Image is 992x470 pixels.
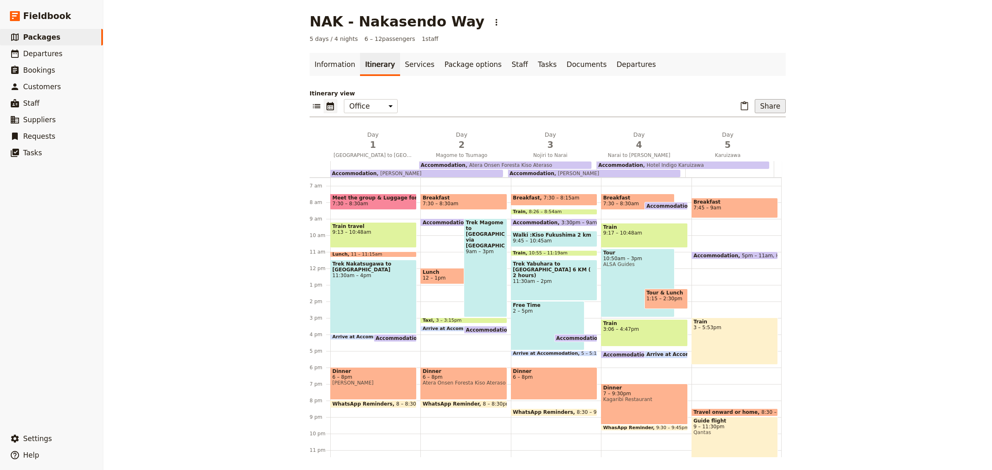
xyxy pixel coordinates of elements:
[533,53,562,76] a: Tasks
[422,201,458,207] span: 7:30 – 8:30am
[603,201,639,207] span: 7:30 – 8:30am
[422,220,471,225] span: Accommodation
[692,408,778,416] div: Travel onward or home8:30 – 9pm
[511,250,597,256] div: Train10:55 – 11:19am
[694,424,776,430] span: 9 – 11:30pm
[513,195,544,201] span: Breakfast
[510,171,554,176] span: Accommodation
[601,194,675,210] div: Breakfast7:30 – 8:30am
[400,53,440,76] a: Services
[513,308,582,314] span: 2 – 5pm
[692,252,778,259] div: Accommodation5pm – 11amHotel Indigo Karuizawa
[420,318,507,323] div: Taxi3 – 3:15pm
[351,252,382,257] span: 11 – 11:15am
[508,131,596,161] button: Day3Nojiri to Narai
[596,161,769,169] div: AccommodationHotel Indigo Karuizawa
[603,320,685,326] span: Train
[332,335,401,339] span: Arrive at Accommodation
[694,325,776,330] span: 3 – 5:53pm
[511,351,597,356] div: Arrive at Accommodation5 – 5:15pm
[422,318,436,323] span: Taxi
[692,318,778,365] div: Train3 – 5:53pm
[603,352,651,357] span: Accommodation
[603,396,685,402] span: Kagaribi Restaurant
[581,351,607,356] span: 5 – 5:15pm
[513,251,529,256] span: Train
[332,252,351,257] span: Lunch
[420,268,494,284] div: Lunch12 – 1pm
[694,409,761,415] span: Travel onward or home
[511,408,597,416] div: WhatsApp Reminders8:30 – 9pm
[755,99,786,113] button: Share
[310,397,330,404] div: 8 pm
[332,380,415,386] span: [PERSON_NAME]
[330,152,416,159] span: [GEOGRAPHIC_DATA] to [GEOGRAPHIC_DATA]
[644,351,688,358] div: Arrive at Accommodation
[464,218,507,317] div: Trek Magome to [GEOGRAPHIC_DATA] via [GEOGRAPHIC_DATA]9am – 3pm
[330,161,774,177] div: Accommodation[PERSON_NAME]Accommodation[PERSON_NAME]AccommodationAtera Onsen Foresta Kiso Ateraso...
[330,367,417,400] div: Dinner6 – 8pm[PERSON_NAME]
[646,351,721,357] span: Arrive at Accommodation
[694,319,776,325] span: Train
[422,131,501,151] h2: Day
[332,195,415,201] span: Meet the group & Luggage forwarding arranged
[644,202,688,210] div: Accommodation
[513,278,595,284] span: 11:30am – 2pm
[422,368,505,374] span: Dinner
[603,326,685,332] span: 3:06 – 4:47pm
[23,451,39,459] span: Help
[23,434,52,443] span: Settings
[310,331,330,338] div: 4 pm
[692,417,778,458] div: Guide flight9 – 11:30pmQantas
[603,261,672,267] span: ALSA Guides
[23,10,71,22] span: Fieldbook
[420,326,494,332] div: Arrive at Accommodation3:30 – 3:45pm
[511,194,597,206] div: Breakfast7:30 – 8:15am
[513,232,595,238] span: Walki :Kiso Fukushima 2 km
[420,400,507,408] div: WhatsApp Reminder8 – 8:30pm
[422,275,446,281] span: 12 – 1pm
[310,315,330,321] div: 3 pm
[330,222,417,248] div: Train travel9:13 – 10:48am
[603,224,685,230] span: Train
[598,162,643,168] span: Accommodation
[436,318,462,323] span: 3 – 3:15pm
[688,139,767,151] span: 5
[508,170,681,177] div: Accommodation[PERSON_NAME]
[544,195,579,204] span: 7:30 – 8:15am
[596,152,682,159] span: Narai to [PERSON_NAME]
[513,261,595,278] span: Trek Yabuhara to [GEOGRAPHIC_DATA] 6 KM ( 2 hours)
[310,53,360,76] a: Information
[466,220,505,249] span: Trek Magome to [GEOGRAPHIC_DATA] via [GEOGRAPHIC_DATA]
[737,99,751,113] button: Paste itinerary item
[600,131,679,151] h2: Day
[310,282,330,288] div: 1 pm
[513,238,552,244] span: 9:45 – 10:45am
[330,260,417,334] div: Trek Nakatsugawa to [GEOGRAPHIC_DATA]11:30am – 4pm
[644,289,688,309] div: Tour & Lunch1:15 – 2:30pm
[603,385,685,391] span: Dinner
[23,33,60,41] span: Packages
[310,199,330,206] div: 8 am
[483,401,511,407] span: 8 – 8:30pm
[529,251,568,256] span: 10:55 – 11:19am
[694,205,776,211] span: 7:45 – 9am
[489,15,503,29] button: Actions
[23,116,56,124] span: Suppliers
[332,273,415,278] span: 11:30am – 4pm
[422,326,491,331] span: Arrive at Accommodation
[23,83,61,91] span: Customers
[419,131,508,161] button: Day2Magome to Tsumago
[330,131,419,161] button: Day1[GEOGRAPHIC_DATA] to [GEOGRAPHIC_DATA]
[603,256,672,261] span: 10:50am – 3pm
[511,301,584,350] div: Free Time2 – 5pm
[554,171,599,176] span: [PERSON_NAME]
[310,447,330,453] div: 11 pm
[330,334,404,340] div: Arrive at Accommodation4 – 4:15pm
[465,162,552,168] span: Atera Onsen Foresta Kiso Ateraso
[646,290,686,296] span: Tour & Lunch
[603,391,685,396] span: 7 – 9:30pm
[561,220,597,225] span: 3:30pm – 9am
[23,99,40,107] span: Staff
[554,334,598,342] div: Accommodation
